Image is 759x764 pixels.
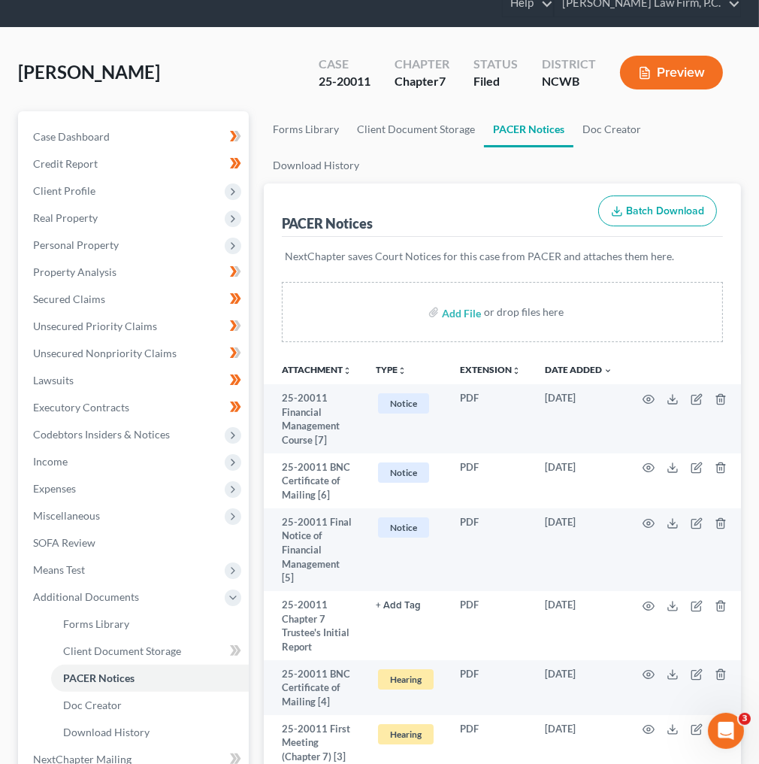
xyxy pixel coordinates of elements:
a: Property Analysis [21,259,249,286]
a: Download History [264,147,368,183]
a: Notice [376,515,436,540]
div: Case [319,56,370,73]
a: Attachmentunfold_more [282,364,352,375]
td: 25-20011 BNC Certificate of Mailing [4] [264,660,364,715]
td: 25-20011 Final Notice of Financial Management [5] [264,508,364,591]
div: NCWB [542,73,596,90]
i: unfold_more [398,366,407,375]
a: Forms Library [264,111,348,147]
button: Batch Download [598,196,717,227]
span: Means Test [33,563,85,576]
span: Client Document Storage [63,644,181,657]
a: Date Added expand_more [545,364,612,375]
td: 25-20011 Chapter 7 Trustee's Initial Report [264,591,364,660]
a: Doc Creator [573,111,650,147]
span: Notice [378,393,429,414]
a: Forms Library [51,611,249,638]
button: + Add Tag [376,601,421,611]
p: NextChapter saves Court Notices for this case from PACER and attaches them here. [285,249,720,264]
span: Property Analysis [33,265,116,278]
a: Notice [376,391,436,416]
span: 7 [439,74,446,88]
i: unfold_more [343,366,352,375]
td: 25-20011 BNC Certificate of Mailing [6] [264,453,364,508]
span: Credit Report [33,157,98,170]
span: Doc Creator [63,699,122,711]
span: Personal Property [33,238,119,251]
span: Expenses [33,482,76,495]
span: Hearing [378,724,434,744]
a: Credit Report [21,150,249,177]
span: Batch Download [626,205,704,217]
button: Preview [620,56,723,89]
a: Download History [51,719,249,746]
a: Notice [376,460,436,485]
div: District [542,56,596,73]
a: Unsecured Nonpriority Claims [21,340,249,367]
span: Income [33,455,68,468]
span: Executory Contracts [33,401,129,414]
span: PACER Notices [63,672,135,684]
div: Chapter [395,56,449,73]
span: Hearing [378,669,434,690]
span: 3 [739,713,751,725]
span: Client Profile [33,184,95,197]
td: [DATE] [533,453,624,508]
span: [PERSON_NAME] [18,61,160,83]
td: PDF [448,508,533,591]
i: expand_more [603,366,612,375]
td: 25-20011 Financial Management Course [7] [264,384,364,453]
div: Chapter [395,73,449,90]
a: Doc Creator [51,692,249,719]
span: Additional Documents [33,590,139,603]
i: unfold_more [512,366,521,375]
a: + Add Tag [376,598,436,612]
a: PACER Notices [51,665,249,692]
div: 25-20011 [319,73,370,90]
span: SOFA Review [33,536,95,549]
span: Lawsuits [33,374,74,387]
span: Notice [378,462,429,483]
div: Filed [473,73,518,90]
span: Case Dashboard [33,130,110,143]
a: Lawsuits [21,367,249,394]
a: Unsecured Priority Claims [21,313,249,340]
span: Miscellaneous [33,509,100,522]
a: SOFA Review [21,529,249,556]
span: Unsecured Nonpriority Claims [33,347,177,359]
td: PDF [448,384,533,453]
td: [DATE] [533,508,624,591]
span: Forms Library [63,617,129,630]
a: Secured Claims [21,286,249,313]
td: [DATE] [533,660,624,715]
span: Secured Claims [33,293,105,305]
a: Client Document Storage [51,638,249,665]
div: Status [473,56,518,73]
a: Hearing [376,722,436,747]
iframe: Intercom live chat [708,713,744,749]
a: PACER Notices [484,111,573,147]
div: or drop files here [484,305,564,320]
td: PDF [448,660,533,715]
td: [DATE] [533,591,624,660]
a: Case Dashboard [21,123,249,150]
span: Real Property [33,211,98,224]
a: Executory Contracts [21,394,249,421]
td: [DATE] [533,384,624,453]
td: PDF [448,591,533,660]
a: Client Document Storage [348,111,484,147]
span: Notice [378,517,429,538]
a: Hearing [376,667,436,692]
span: Download History [63,726,150,738]
button: TYPEunfold_more [376,365,407,375]
td: PDF [448,453,533,508]
div: PACER Notices [282,214,373,232]
span: Unsecured Priority Claims [33,320,157,332]
a: Extensionunfold_more [460,364,521,375]
span: Codebtors Insiders & Notices [33,428,170,441]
